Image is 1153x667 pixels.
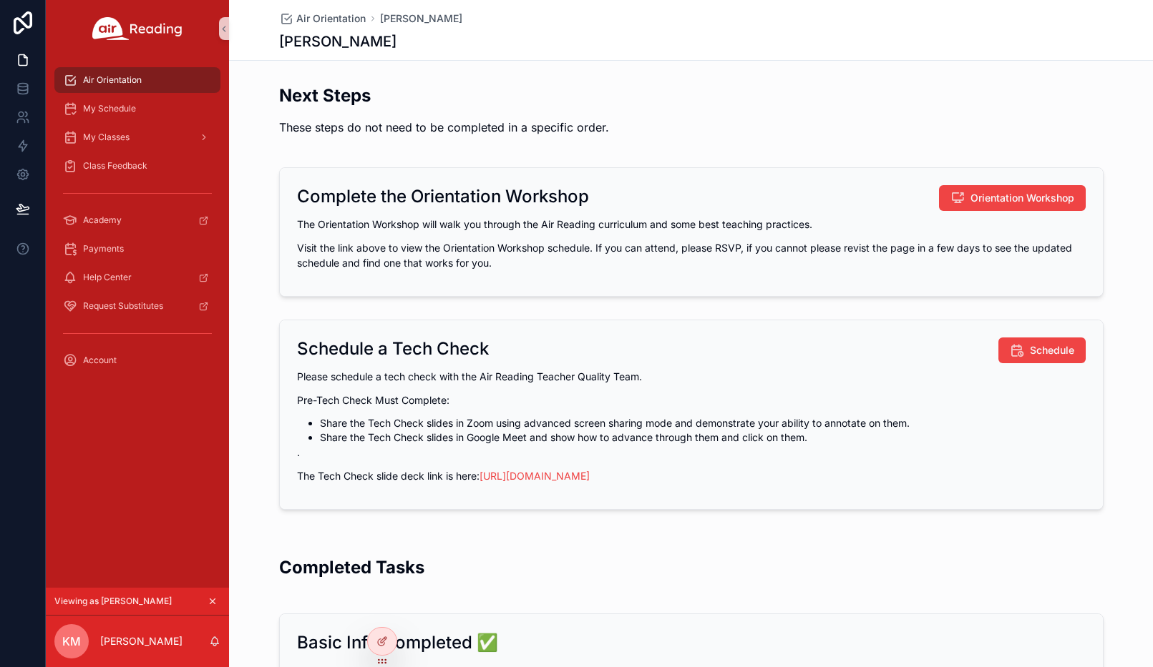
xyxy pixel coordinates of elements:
[54,596,172,607] span: Viewing as [PERSON_NAME]
[297,337,489,360] h2: Schedule a Tech Check
[297,240,1086,270] p: Visit the link above to view the Orientation Workshop schedule. If you can attend, please RSVP, i...
[62,633,81,650] span: KM
[83,74,142,86] span: Air Orientation
[320,430,1086,445] li: Share the Tech Check slides in Google Meet and show how to advance through them and click on them.
[54,96,220,122] a: My Schedule
[279,31,397,51] h1: [PERSON_NAME]
[54,265,220,290] a: Help Center
[83,300,163,312] span: Request Substitutes
[279,555,424,579] h2: Completed Tasks
[100,634,183,648] p: [PERSON_NAME]
[54,293,220,319] a: Request Substitutes
[279,11,366,26] a: Air Orientation
[279,84,609,107] h2: Next Steps
[380,11,462,26] a: [PERSON_NAME]
[480,470,590,482] a: [URL][DOMAIN_NAME]
[939,185,1086,211] button: Orientation Workshop
[998,337,1086,363] button: Schedule
[83,103,136,114] span: My Schedule
[297,631,498,654] h2: Basic Info Completed ✅
[54,124,220,150] a: My Classes
[296,11,366,26] span: Air Orientation
[54,347,220,373] a: Account
[297,392,1086,407] p: Pre-Tech Check Must Complete:
[297,369,1086,384] p: Please schedule a tech check with the Air Reading Teacher Quality Team.
[83,132,130,143] span: My Classes
[83,214,122,226] span: Academy
[83,243,124,255] span: Payments
[54,153,220,179] a: Class Feedback
[297,468,1086,483] p: The Tech Check slide deck link is here:
[320,416,1086,430] li: Share the Tech Check slides in Zoom using advanced screen sharing mode and demonstrate your abili...
[279,119,609,136] p: These steps do not need to be completed in a specific order.
[83,160,147,172] span: Class Feedback
[92,17,183,40] img: App logo
[297,185,589,208] h2: Complete the Orientation Workshop
[83,355,117,366] span: Account
[46,57,229,392] div: scrollable content
[54,67,220,93] a: Air Orientation
[1030,343,1074,357] span: Schedule
[83,272,132,283] span: Help Center
[297,445,1086,460] p: .
[54,207,220,233] a: Academy
[297,217,1086,232] p: The Orientation Workshop will walk you through the Air Reading curriculum and some best teaching ...
[970,191,1074,205] span: Orientation Workshop
[54,236,220,262] a: Payments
